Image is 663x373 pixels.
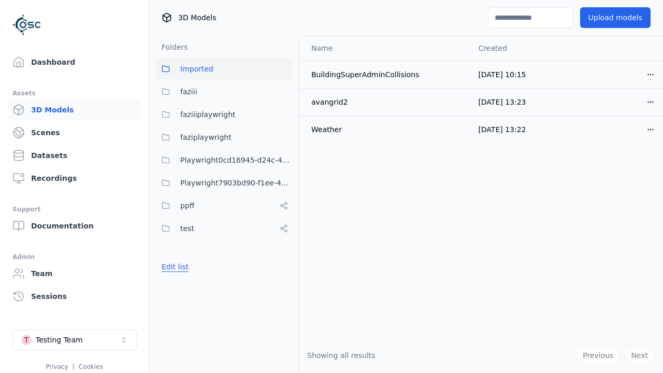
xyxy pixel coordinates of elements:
div: Testing Team [36,335,83,345]
button: Imported [155,59,292,79]
div: avangrid2 [311,97,462,107]
a: Cookies [79,363,103,370]
button: ppff [155,195,292,216]
span: 3D Models [178,12,216,23]
button: faziplaywright [155,127,292,148]
div: Admin [12,251,136,263]
span: ppff [180,199,194,212]
span: Playwright0cd16945-d24c-45f9-a8ba-c74193e3fd84 [180,154,292,166]
span: [DATE] 13:23 [478,98,526,106]
button: Upload models [580,7,651,28]
span: faziii [180,85,197,98]
h3: Folders [155,42,188,52]
div: T [21,335,32,345]
span: [DATE] 10:15 [478,70,526,79]
div: BuildingSuperAdminCollisions [311,69,462,80]
button: Playwright0cd16945-d24c-45f9-a8ba-c74193e3fd84 [155,150,292,170]
span: | [73,363,75,370]
th: Created [470,36,567,61]
span: [DATE] 13:22 [478,125,526,134]
div: Assets [12,87,136,99]
button: Edit list [155,257,195,276]
span: Showing all results [307,351,376,360]
span: Imported [180,63,213,75]
div: Weather [311,124,462,135]
button: test [155,218,292,239]
a: 3D Models [8,99,140,120]
a: Datasets [8,145,140,166]
span: Playwright7903bd90-f1ee-40e5-8689-7a943bbd43ef [180,177,292,189]
a: Documentation [8,216,140,236]
button: faziiiplaywright [155,104,292,125]
span: faziiiplaywright [180,108,236,121]
th: Name [299,36,470,61]
button: Playwright7903bd90-f1ee-40e5-8689-7a943bbd43ef [155,173,292,193]
a: Scenes [8,122,140,143]
a: Dashboard [8,52,140,73]
span: test [180,222,194,235]
a: Privacy [46,363,68,370]
button: faziii [155,81,292,102]
a: Recordings [8,168,140,189]
button: Select a workspace [12,329,137,350]
a: Team [8,263,140,284]
div: Support [12,203,136,216]
a: Sessions [8,286,140,307]
span: faziplaywright [180,131,232,144]
img: Logo [12,10,41,39]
